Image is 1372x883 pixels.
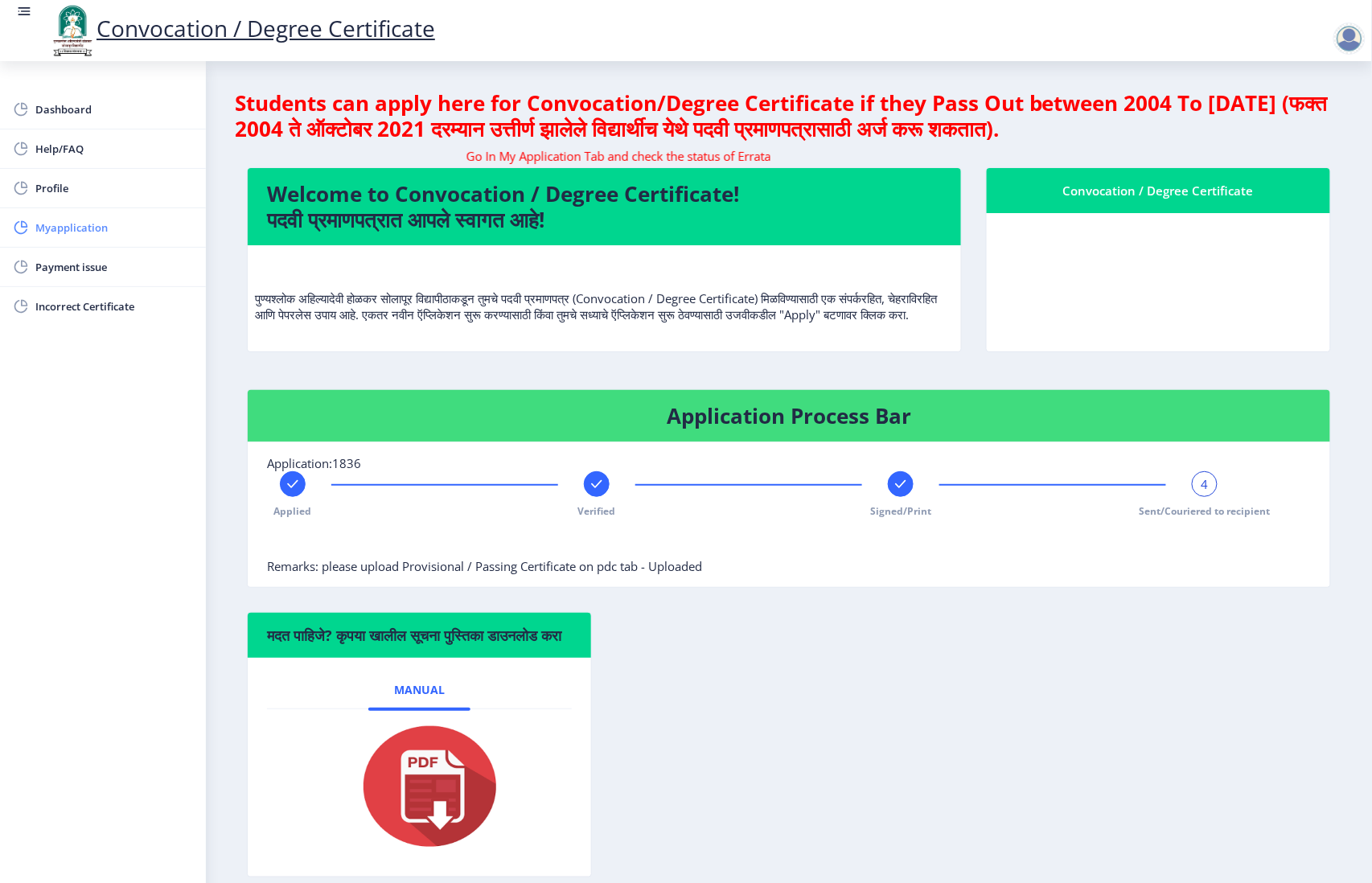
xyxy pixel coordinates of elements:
a: Manual [368,671,470,709]
img: logo [48,3,97,58]
h4: Students can apply here for Convocation/Degree Certificate if they Pass Out between 2004 To [DATE... [235,90,1343,142]
a: Convocation / Degree Certificate [48,13,435,43]
h4: Application Process Bar [267,403,1311,429]
h4: Welcome to Convocation / Degree Certificate! पदवी प्रमाणपत्रात आपले स्वागत आहे! [267,181,942,232]
span: Signed/Print [870,504,931,518]
span: Verified [578,504,616,518]
span: Applied [274,504,312,518]
span: Myapplication [35,218,193,237]
span: Incorrect Certificate [35,297,193,316]
span: Help/FAQ [35,139,193,158]
img: pdf.png [339,722,500,851]
span: Payment issue [35,257,193,277]
span: Manual [394,684,445,696]
p: पुण्यश्लोक अहिल्यादेवी होळकर सोलापूर विद्यापीठाकडून तुमचे पदवी प्रमाणपत्र (Convocation / Degree C... [255,258,954,322]
h6: मदत पाहिजे? कृपया खालील सूचना पुस्तिका डाउनलोड करा [267,626,572,645]
span: Application:1836 [267,455,361,471]
span: 4 [1202,476,1209,492]
div: Convocation / Degree Certificate [1006,181,1311,200]
span: Remarks: please upload Provisional / Passing Certificate on pdc tab - Uploaded [267,558,702,574]
span: Sent/Couriered to recipient [1140,504,1271,518]
span: Profile [35,179,193,198]
marquee: Go In My Application Tab and check the status of Errata [247,148,1331,164]
span: Dashboard [35,100,193,119]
